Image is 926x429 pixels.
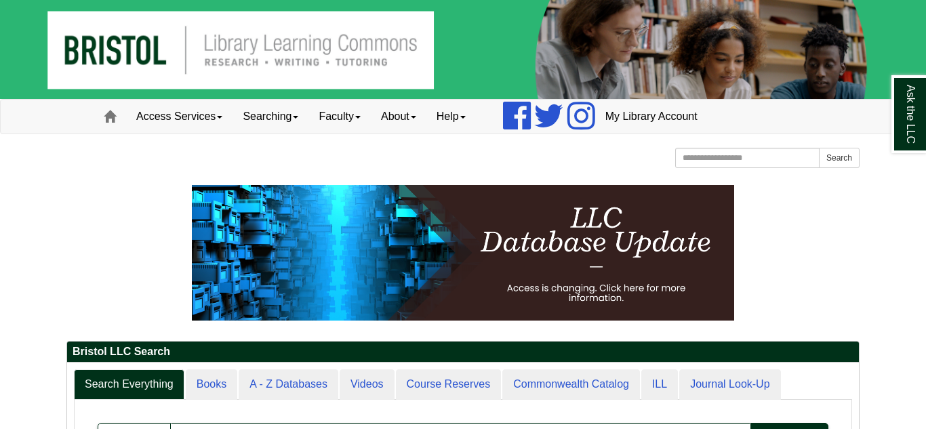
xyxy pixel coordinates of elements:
a: Searching [233,100,308,134]
a: Faculty [308,100,371,134]
a: Commonwealth Catalog [502,369,640,400]
a: Search Everything [74,369,184,400]
a: Videos [340,369,395,400]
a: Help [426,100,476,134]
a: My Library Account [595,100,708,134]
img: HTML tutorial [192,185,734,321]
a: Journal Look-Up [679,369,780,400]
a: Course Reserves [396,369,502,400]
button: Search [819,148,860,168]
h2: Bristol LLC Search [67,342,859,363]
a: About [371,100,426,134]
a: Books [186,369,237,400]
a: Access Services [126,100,233,134]
a: A - Z Databases [239,369,338,400]
a: ILL [641,369,678,400]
